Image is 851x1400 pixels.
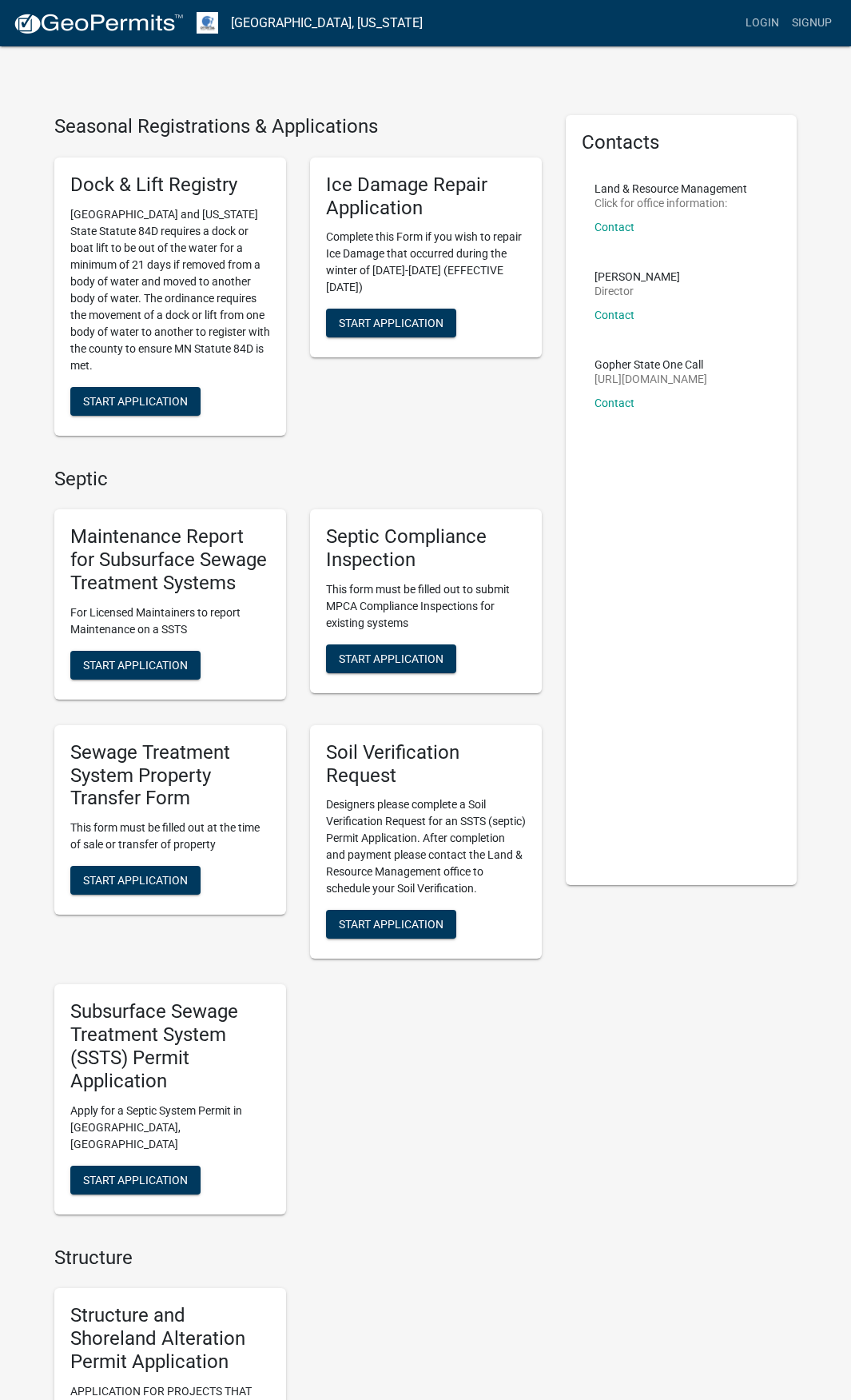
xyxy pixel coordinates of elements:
a: Contact [595,397,634,409]
p: [PERSON_NAME] [595,271,680,282]
h5: Structure and Shoreland Alteration Permit Application [70,1304,270,1373]
p: Click for office information: [595,197,747,209]
h5: Soil Verification Request [326,741,526,788]
p: This form must be filled out at the time of sale or transfer of property [70,820,270,853]
a: Signup [785,8,838,38]
p: Designers please complete a Soil Verification Request for an SSTS (septic) Permit Application. Af... [326,796,526,897]
span: Start Application [339,317,443,329]
h4: Seasonal Registrations & Applications [54,115,542,138]
p: Apply for a Septic System Permit in [GEOGRAPHIC_DATA], [GEOGRAPHIC_DATA] [70,1103,270,1153]
span: Start Application [83,1173,188,1186]
h5: Contacts [582,131,781,154]
h5: Dock & Lift Registry [70,174,270,197]
button: Start Application [326,644,456,673]
h5: Sewage Treatment System Property Transfer Form [70,741,270,810]
a: [GEOGRAPHIC_DATA], [US_STATE] [231,10,423,37]
a: Contact [595,309,634,321]
span: Start Application [83,658,188,671]
img: Otter Tail County, Minnesota [197,12,218,34]
h5: Ice Damage Repair Application [326,174,526,220]
p: Land & Resource Management [595,183,747,194]
span: Start Application [83,394,188,407]
a: Login [739,8,785,38]
button: Start Application [326,309,456,337]
span: Start Application [339,918,443,931]
h4: Structure [54,1246,542,1270]
button: Start Application [70,651,201,680]
p: This form must be filled out to submit MPCA Compliance Inspections for existing systems [326,581,526,632]
p: Complete this Form if you wish to repair Ice Damage that occurred during the winter of [DATE]-[DA... [326,229,526,296]
h4: Septic [54,468,542,491]
p: Director [595,285,680,297]
span: Start Application [83,874,188,887]
p: [URL][DOMAIN_NAME] [595,373,707,385]
p: For Licensed Maintainers to report Maintenance on a SSTS [70,604,270,638]
p: [GEOGRAPHIC_DATA] and [US_STATE] State Statute 84D requires a dock or boat lift to be out of the ... [70,206,270,374]
button: Start Application [326,910,456,939]
button: Start Application [70,1166,201,1195]
button: Start Application [70,866,201,895]
h5: Septic Compliance Inspection [326,525,526,572]
a: Contact [595,221,634,233]
h5: Maintenance Report for Subsurface Sewage Treatment Systems [70,525,270,594]
h5: Subsurface Sewage Treatment System (SSTS) Permit Application [70,1000,270,1092]
p: Gopher State One Call [595,359,707,370]
button: Start Application [70,387,201,416]
span: Start Application [339,652,443,664]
